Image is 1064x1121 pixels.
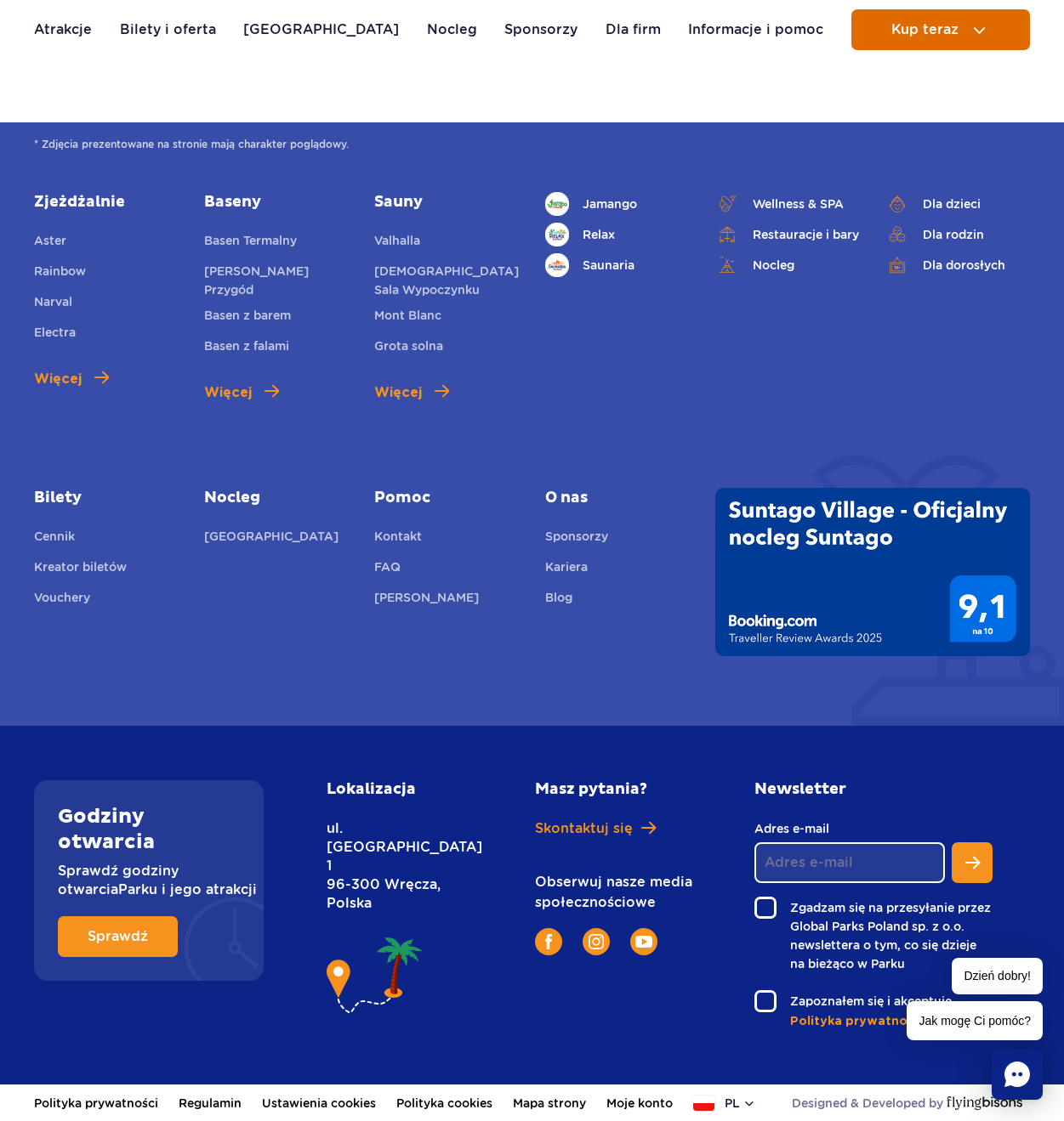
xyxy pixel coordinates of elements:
[34,136,1030,153] span: * Zdjęcia prezentowane na stronie mają charakter poglądowy.
[34,369,82,389] span: Więcej
[58,862,240,899] p: Sprawdź godziny otwarcia Parku i jego atrakcji
[204,306,291,330] a: Basen z barem
[34,192,179,212] a: Zjeżdżalnie
[34,369,109,389] a: Więcej
[34,234,66,247] span: Aster
[754,780,993,799] h2: Newsletter
[754,990,993,1012] label: Zapoznałem się i akceptuję
[374,231,420,255] a: Valhalla
[952,958,1043,994] span: Dzień dobry!
[374,527,422,551] a: Kontakt
[535,819,700,838] a: Skontaktuj się
[204,231,297,255] a: Basen Termalny
[792,1095,943,1112] span: Designed & Developed by
[589,934,604,949] img: Instagram
[120,9,216,50] a: Bilety i oferta
[34,9,92,50] a: Atrakcje
[427,9,477,50] a: Nocleg
[545,558,588,581] a: Kariera
[34,262,86,286] a: Rainbow
[504,9,578,50] a: Sponsorzy
[374,192,519,212] a: Sauny
[992,1049,1043,1100] div: Chat
[58,804,240,855] h2: Godziny otwarcia
[635,936,652,948] img: YouTube
[34,292,72,316] a: Narval
[545,488,690,508] span: O nas
[204,382,279,403] a: Więcej
[374,306,441,330] a: Mont Blanc
[885,223,1030,246] a: Dla rodzin
[545,588,572,612] a: Blog
[851,9,1030,50] button: Kup teraz
[715,192,860,216] a: Wellness & SPA
[885,253,1030,277] a: Dla dorosłych
[327,819,458,913] p: ul. [GEOGRAPHIC_DATA] 1 96-300 Wręcza, Polska
[204,488,349,508] a: Nocleg
[545,253,690,277] a: Saunaria
[754,897,993,973] label: Zgadzam się na przesyłanie przez Global Parks Poland sp. z o.o. newslettera o tym, co się dzieje ...
[374,488,519,508] a: Pomoc
[693,1095,756,1112] button: pl
[374,558,401,581] a: FAQ
[947,1096,1022,1110] img: Flying Bisons
[907,1001,1043,1040] span: Jak mogę Ci pomóc?
[583,195,637,213] span: Jamango
[535,872,700,913] p: Obserwuj nasze media społecznościowe
[243,9,399,50] a: [GEOGRAPHIC_DATA]
[688,9,823,50] a: Informacje i pomoc
[327,780,458,799] h2: Lokalizacja
[204,192,349,212] a: Baseny
[204,262,349,299] a: [PERSON_NAME] Przygód
[715,223,860,246] a: Restauracje i bary
[545,527,608,551] a: Sponsorzy
[204,382,252,403] span: Więcej
[34,295,72,309] span: Narval
[885,192,1030,216] a: Dla dzieci
[952,842,993,883] button: Zapisz się do newslettera
[374,234,420,247] span: Valhalla
[34,264,86,278] span: Rainbow
[374,262,519,299] a: [DEMOGRAPHIC_DATA] Sala Wypoczynku
[374,309,441,322] span: Mont Blanc
[715,488,1030,656] img: Traveller Review Awards 2025' od Booking.com dla Suntago Village - wynik 9.1/10
[790,1013,925,1030] span: Polityka prywatności
[535,819,633,838] span: Skontaktuj się
[34,527,75,551] a: Cennik
[34,323,76,347] a: Electra
[545,223,690,246] a: Relax
[754,819,945,838] label: Adres e-mail
[545,934,552,949] img: Facebook
[34,588,90,612] a: Vouchery
[754,842,945,883] input: Adres e-mail
[204,337,289,360] a: Basen z falami
[374,588,479,612] a: [PERSON_NAME]
[374,337,443,360] a: Grota solna
[58,916,178,957] a: Sprawdź
[606,9,661,50] a: Dla firm
[34,231,66,255] a: Aster
[535,780,700,799] h2: Masz pytania?
[34,558,127,581] a: Kreator biletów
[790,1012,993,1030] a: Polityka prywatności
[88,930,148,943] span: Sprawdź
[374,382,449,403] a: Więcej
[545,192,690,216] a: Jamango
[34,488,179,508] a: Bilety
[715,253,860,277] a: Nocleg
[204,527,339,551] a: [GEOGRAPHIC_DATA]
[753,195,844,213] span: Wellness & SPA
[374,382,422,403] span: Więcej
[891,22,959,37] span: Kup teraz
